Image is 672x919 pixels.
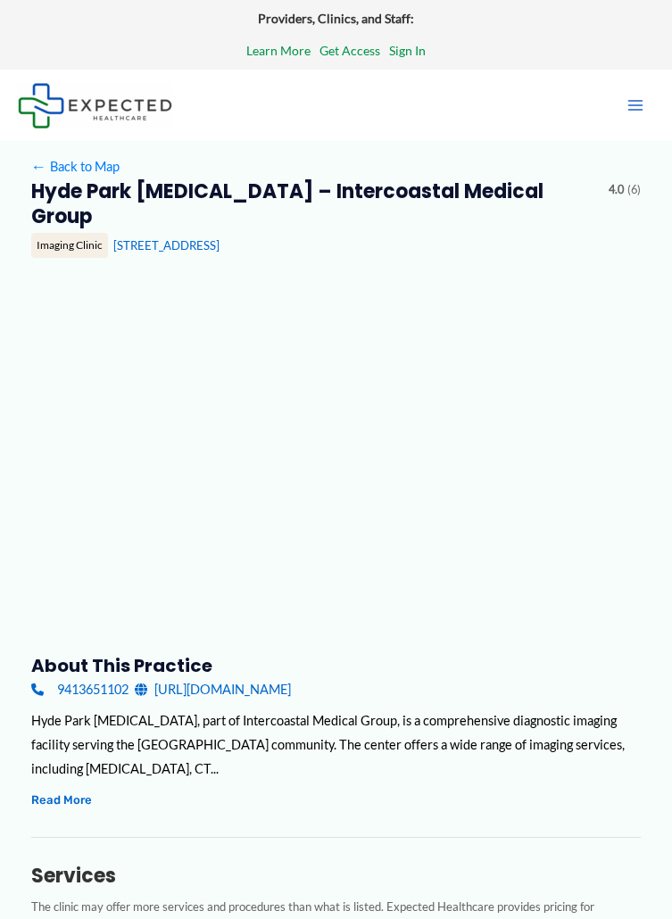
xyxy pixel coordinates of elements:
span: (6) [627,179,641,201]
h3: About this practice [31,654,642,677]
h3: Services [31,864,642,889]
a: Get Access [319,39,380,62]
button: Main menu toggle [617,87,654,124]
button: Read More [31,790,92,810]
a: [STREET_ADDRESS] [113,238,220,253]
div: Imaging Clinic [31,233,108,258]
span: 4.0 [609,179,624,201]
a: [URL][DOMAIN_NAME] [135,677,291,701]
div: Hyde Park [MEDICAL_DATA], part of Intercoastal Medical Group, is a comprehensive diagnostic imagi... [31,708,642,781]
a: 9413651102 [31,677,129,701]
strong: Providers, Clinics, and Staff: [258,11,414,26]
span: ← [31,159,47,175]
h2: Hyde Park [MEDICAL_DATA] – Intercoastal Medical Group [31,179,596,230]
a: ←Back to Map [31,154,120,178]
a: Sign In [389,39,426,62]
a: Learn More [246,39,311,62]
img: Expected Healthcare Logo - side, dark font, small [18,83,172,128]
